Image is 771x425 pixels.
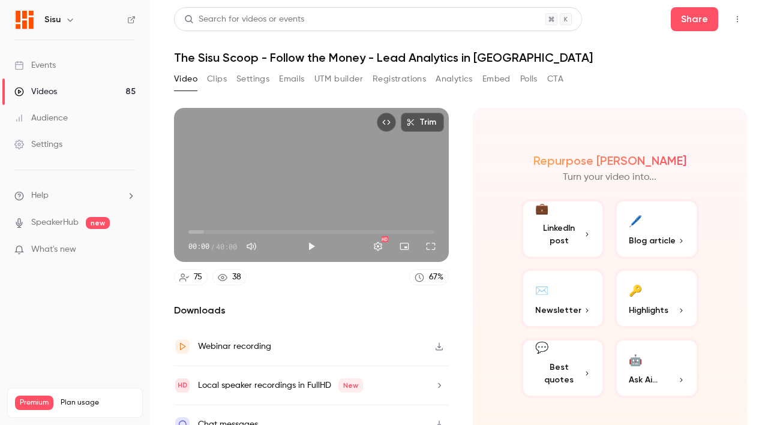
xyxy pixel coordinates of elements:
[366,234,390,258] button: Settings
[31,216,79,229] a: SpeakerHub
[373,70,426,89] button: Registrations
[14,86,57,98] div: Videos
[521,199,605,259] button: 💼LinkedIn post
[44,14,61,26] h6: Sisu
[198,339,271,354] div: Webinar recording
[279,70,304,89] button: Emails
[629,281,642,299] div: 🔑
[535,304,581,317] span: Newsletter
[31,243,76,256] span: What's new
[614,199,699,259] button: 🖊️Blog article
[14,138,62,150] div: Settings
[547,70,563,89] button: CTA
[671,7,718,31] button: Share
[211,241,215,252] span: /
[629,234,676,247] span: Blog article
[377,113,396,132] button: Embed video
[15,396,53,410] span: Premium
[212,269,247,285] a: 38
[614,338,699,398] button: 🤖Ask Ai...
[188,241,237,252] div: 00:00
[239,234,263,258] button: Mute
[533,153,686,168] h2: Repurpose [PERSON_NAME]
[728,10,747,29] button: Top Bar Actions
[14,112,68,124] div: Audience
[629,211,642,230] div: 🖊️
[535,222,584,247] span: LinkedIn post
[614,269,699,328] button: 🔑Highlights
[409,269,449,285] a: 67%
[535,340,548,356] div: 💬
[535,281,548,299] div: ✉️
[232,271,241,284] div: 38
[521,269,605,328] button: ✉️Newsletter
[207,70,227,89] button: Clips
[629,373,658,386] span: Ask Ai...
[198,378,363,393] div: Local speaker recordings in FullHD
[174,70,197,89] button: Video
[629,304,668,317] span: Highlights
[14,59,56,71] div: Events
[401,113,444,132] button: Trim
[174,303,449,318] h2: Downloads
[174,50,747,65] h1: The Sisu Scoop - Follow the Money - Lead Analytics in [GEOGRAPHIC_DATA]
[236,70,269,89] button: Settings
[535,201,548,217] div: 💼
[216,241,237,252] span: 40:00
[419,234,443,258] button: Full screen
[86,217,110,229] span: new
[31,189,49,202] span: Help
[184,13,304,26] div: Search for videos or events
[520,70,538,89] button: Polls
[299,234,323,258] button: Play
[15,10,34,29] img: Sisu
[188,241,209,252] span: 00:00
[482,70,511,89] button: Embed
[535,361,584,386] span: Best quotes
[521,338,605,398] button: 💬Best quotes
[174,269,208,285] a: 75
[61,398,135,408] span: Plan usage
[563,170,656,185] p: Turn your video into...
[436,70,473,89] button: Analytics
[14,189,136,202] li: help-dropdown-opener
[338,378,363,393] span: New
[121,245,136,255] iframe: Noticeable Trigger
[629,350,642,369] div: 🤖
[314,70,363,89] button: UTM builder
[194,271,202,284] div: 75
[392,234,416,258] button: Turn on miniplayer
[429,271,443,284] div: 67 %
